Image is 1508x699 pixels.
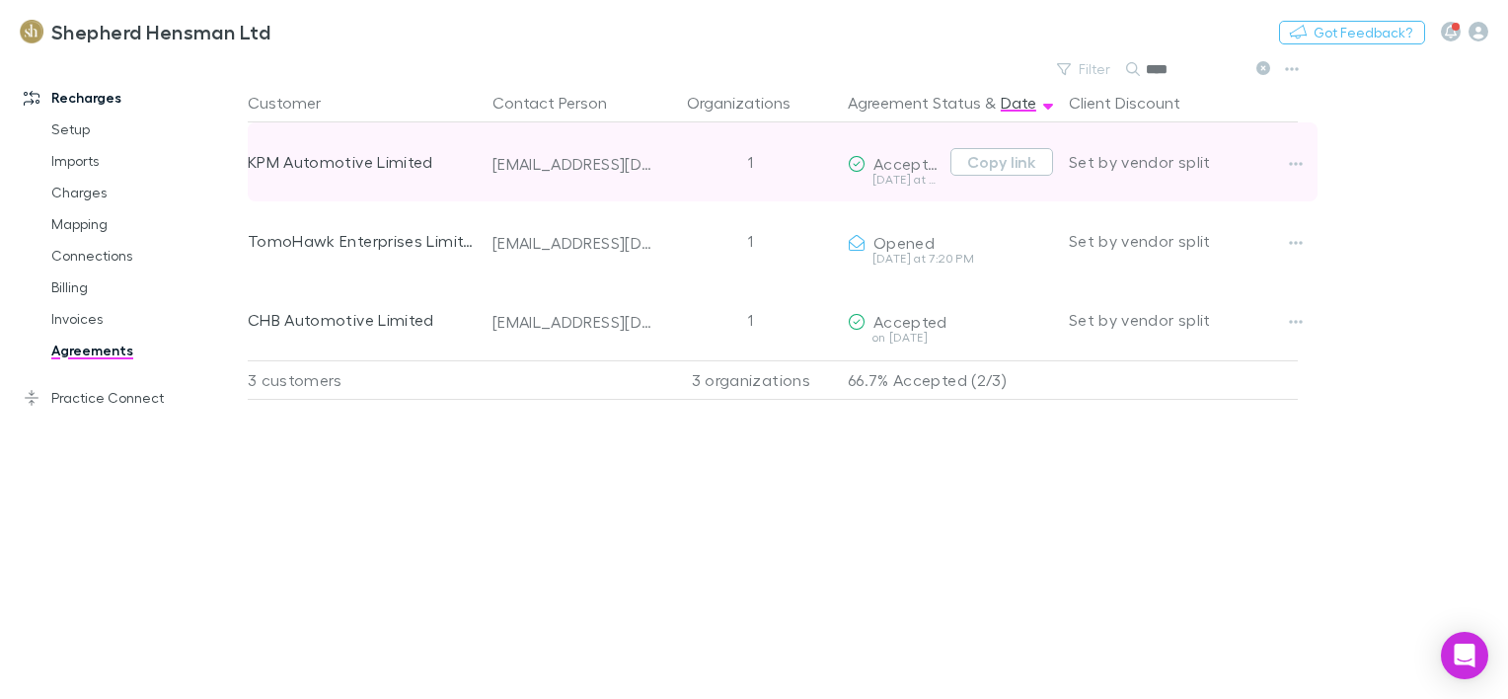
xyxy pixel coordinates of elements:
[51,20,270,43] h3: Shepherd Hensman Ltd
[1069,122,1298,201] div: Set by vendor split
[492,312,654,332] div: [EMAIL_ADDRESS][DOMAIN_NAME]
[248,201,477,280] div: TomoHawk Enterprises Limited
[662,360,840,400] div: 3 organizations
[32,114,259,145] a: Setup
[248,122,477,201] div: KPM Automotive Limited
[32,335,259,366] a: Agreements
[848,253,1053,265] div: [DATE] at 7:20 PM
[20,20,43,43] img: Shepherd Hensman Ltd's Logo
[32,145,259,177] a: Imports
[248,360,485,400] div: 3 customers
[4,382,259,414] a: Practice Connect
[32,272,259,303] a: Billing
[248,83,344,122] button: Customer
[1441,632,1488,679] div: Open Intercom Messenger
[4,82,259,114] a: Recharges
[950,148,1053,176] button: Copy link
[848,361,1053,399] p: 66.7% Accepted (2/3)
[32,240,259,272] a: Connections
[873,154,947,173] span: Accepted
[848,83,1053,122] div: &
[848,332,1053,344] div: on [DATE]
[873,312,947,331] span: Accepted
[1069,280,1298,359] div: Set by vendor split
[848,83,981,122] button: Agreement Status
[1001,83,1036,122] button: Date
[848,174,942,186] div: [DATE] at 8:40 PM
[662,122,840,201] div: 1
[32,303,259,335] a: Invoices
[8,8,282,55] a: Shepherd Hensman Ltd
[1279,21,1425,44] button: Got Feedback?
[492,154,654,174] div: [EMAIL_ADDRESS][DOMAIN_NAME]
[492,233,654,253] div: [EMAIL_ADDRESS][DOMAIN_NAME]
[662,280,840,359] div: 1
[1069,201,1298,280] div: Set by vendor split
[32,177,259,208] a: Charges
[687,83,814,122] button: Organizations
[248,280,477,359] div: CHB Automotive Limited
[662,201,840,280] div: 1
[1069,83,1204,122] button: Client Discount
[1047,57,1122,81] button: Filter
[492,83,631,122] button: Contact Person
[32,208,259,240] a: Mapping
[873,233,935,252] span: Opened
